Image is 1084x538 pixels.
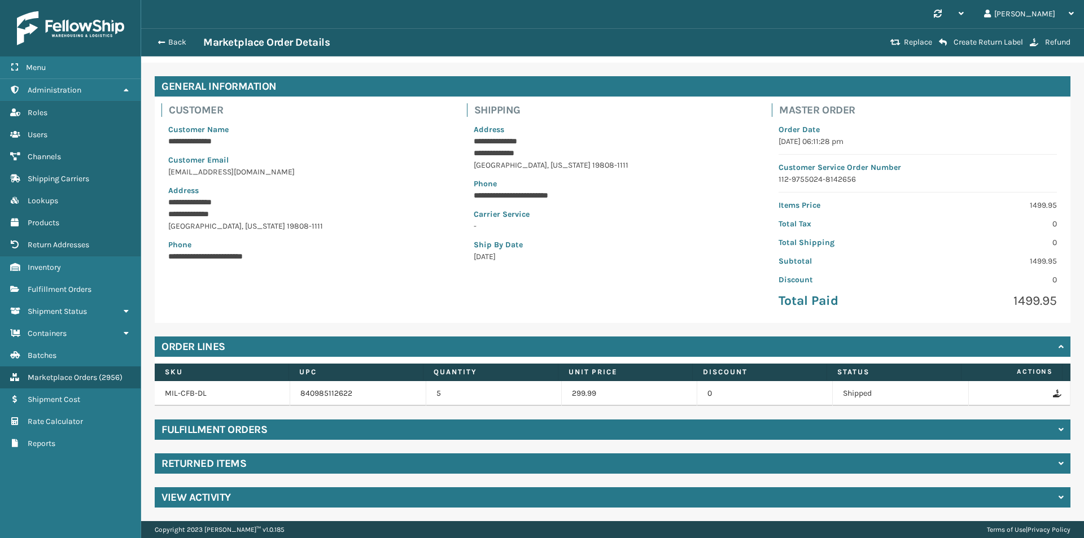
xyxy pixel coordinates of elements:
span: Rate Calculator [28,417,83,426]
div: | [987,521,1070,538]
p: 1499.95 [925,199,1057,211]
p: Ship By Date [474,239,752,251]
p: [DATE] 06:11:28 pm [779,135,1057,147]
span: Shipment Cost [28,395,80,404]
span: Shipment Status [28,307,87,316]
label: SKU [165,367,278,377]
button: Refund [1026,37,1074,47]
span: Address [168,186,199,195]
i: Replace [890,38,901,46]
span: ( 2956 ) [99,373,123,382]
h4: Order Lines [161,340,225,353]
label: Unit Price [569,367,682,377]
label: Quantity [434,367,547,377]
p: 1499.95 [925,255,1057,267]
a: Privacy Policy [1028,526,1070,533]
p: Total Paid [779,292,911,309]
p: Carrier Service [474,208,752,220]
h4: Fulfillment Orders [161,423,267,436]
a: MIL-CFB-DL [165,388,207,398]
p: Phone [474,178,752,190]
span: Address [474,125,504,134]
span: Channels [28,152,61,161]
span: Roles [28,108,47,117]
h4: View Activity [161,491,231,504]
i: Refund [1030,38,1038,46]
label: UPC [299,367,413,377]
p: Copyright 2023 [PERSON_NAME]™ v 1.0.185 [155,521,285,538]
p: [GEOGRAPHIC_DATA] , [US_STATE] 19808-1111 [474,159,752,171]
td: 840985112622 [290,381,426,406]
span: Users [28,130,47,139]
h4: Customer [169,103,453,117]
p: [EMAIL_ADDRESS][DOMAIN_NAME] [168,166,447,178]
label: Discount [703,367,816,377]
h3: Marketplace Order Details [203,36,330,49]
p: Total Tax [779,218,911,230]
img: logo [17,11,124,45]
span: Reports [28,439,55,448]
p: Order Date [779,124,1057,135]
button: Create Return Label [936,37,1026,47]
p: - [474,220,752,232]
span: Actions [965,362,1060,381]
span: Administration [28,85,81,95]
h4: General Information [155,76,1070,97]
span: Marketplace Orders [28,373,97,382]
p: Total Shipping [779,237,911,248]
span: Inventory [28,263,61,272]
p: 0 [925,218,1057,230]
td: Shipped [833,381,968,406]
td: 299.99 [562,381,697,406]
p: [DATE] [474,251,752,263]
p: Phone [168,239,447,251]
p: 112-9755024-8142656 [779,173,1057,185]
p: [GEOGRAPHIC_DATA] , [US_STATE] 19808-1111 [168,220,447,232]
p: 1499.95 [925,292,1057,309]
h4: Shipping [474,103,759,117]
p: Subtotal [779,255,911,267]
span: Fulfillment Orders [28,285,91,294]
a: Terms of Use [987,526,1026,533]
h4: Returned Items [161,457,246,470]
p: Customer Email [168,154,447,166]
p: Customer Service Order Number [779,161,1057,173]
button: Back [151,37,203,47]
p: 0 [925,237,1057,248]
span: Products [28,218,59,228]
td: 0 [697,381,833,406]
p: Items Price [779,199,911,211]
span: Return Addresses [28,240,89,250]
td: 5 [426,381,562,406]
i: Create Return Label [939,38,947,47]
i: Refund Order Line [1053,390,1060,397]
p: 0 [925,274,1057,286]
label: Status [837,367,951,377]
button: Replace [887,37,936,47]
span: Batches [28,351,56,360]
p: Discount [779,274,911,286]
span: Shipping Carriers [28,174,89,183]
span: Containers [28,329,67,338]
h4: Master Order [779,103,1064,117]
span: Lookups [28,196,58,205]
span: Menu [26,63,46,72]
p: Customer Name [168,124,447,135]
